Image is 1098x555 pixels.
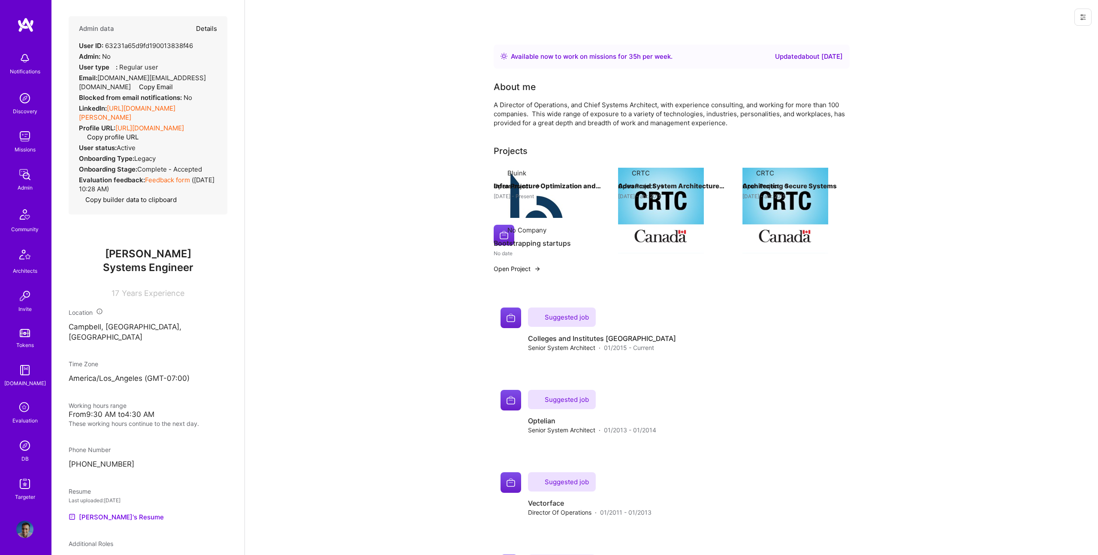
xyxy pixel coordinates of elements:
[81,134,87,141] i: icon Copy
[494,264,541,273] button: Open Project
[494,181,601,192] h4: Infrastructure Optimization and Management
[494,168,579,253] img: Company logo
[79,197,85,203] i: icon Copy
[16,50,33,67] img: bell
[528,343,595,352] span: Senior System Architect
[507,226,546,235] div: No Company
[16,90,33,107] img: discovery
[145,176,190,184] a: Feedback form
[79,94,184,102] strong: Blocked from email notifications:
[69,459,227,470] p: [PHONE_NUMBER]
[775,51,843,62] div: Updated about [DATE]
[501,308,521,328] img: Company logo
[69,322,227,343] p: Campbell, [GEOGRAPHIC_DATA], [GEOGRAPHIC_DATA]
[79,25,114,33] h4: Admin data
[595,508,597,517] span: ·
[79,74,206,91] span: [DOMAIN_NAME][EMAIL_ADDRESS][DOMAIN_NAME]
[79,93,192,102] div: No
[69,308,227,317] div: Location
[17,17,34,33] img: logo
[13,266,37,275] div: Architects
[11,225,39,234] div: Community
[20,329,30,337] img: tokens
[501,390,521,410] img: Company logo
[79,175,217,193] div: ( [DATE] 10:28 AM )
[16,287,33,305] img: Invite
[528,334,676,343] h4: Colleges and Institutes [GEOGRAPHIC_DATA]
[69,410,227,419] div: From 9:30 AM to 4:30 AM
[69,247,227,260] span: [PERSON_NAME]
[604,425,656,434] span: 01/2013 - 01/2014
[15,145,36,154] div: Missions
[79,144,117,152] strong: User status:
[16,128,33,145] img: teamwork
[21,454,29,463] div: DB
[618,192,725,201] div: [DATE] - abr. 2015
[17,400,33,416] i: icon SelectionTeam
[494,181,541,190] button: Open Project
[507,169,526,178] div: Bluink
[501,472,521,493] img: Company logo
[534,265,541,272] img: arrow-right
[528,498,652,508] h4: Vectorface
[18,183,33,192] div: Admin
[658,183,665,190] img: arrow-right
[599,425,600,434] span: ·
[112,289,119,298] span: 17
[79,42,103,50] strong: User ID:
[494,238,601,249] h4: Bootstrapping startups
[16,437,33,454] img: Admin Search
[69,512,164,522] a: [PERSON_NAME]'s Resume
[16,521,33,538] img: User Avatar
[528,416,656,425] h4: Optelian
[69,374,227,384] p: America/Los_Angeles (GMT-07:00 )
[618,181,665,190] button: Open Project
[494,192,601,201] div: [DATE] - Present
[12,416,38,425] div: Evaluation
[137,165,202,173] span: Complete - Accepted
[79,195,177,204] button: Copy builder data to clipboard
[79,176,145,184] strong: Evaluation feedback:
[69,360,98,368] span: Time Zone
[494,225,514,245] img: Company logo
[599,343,600,352] span: ·
[69,488,91,495] span: Resume
[79,165,137,173] strong: Onboarding Stage:
[511,51,673,62] div: Available now to work on missions for h per week .
[535,313,541,319] i: icon SuggestedTeams
[15,246,35,266] img: Architects
[632,169,650,178] div: CRTC
[79,124,115,132] strong: Profile URL:
[742,168,828,253] img: Company logo
[494,249,601,258] div: No date
[69,402,127,409] span: Working hours range
[79,41,193,50] div: 63231a65d9fd190013838f46
[528,472,596,492] div: Suggested job
[117,144,136,152] span: Active
[18,305,32,314] div: Invite
[742,181,850,192] h4: Architecting Secure Systems
[81,133,139,142] button: Copy profile URL
[79,104,175,121] a: [URL][DOMAIN_NAME][PERSON_NAME]
[16,166,33,183] img: admin teamwork
[528,508,591,517] span: Director Of Operations
[133,84,139,90] i: icon Copy
[115,124,184,132] a: [URL][DOMAIN_NAME]
[69,496,227,505] div: Last uploaded: [DATE]
[69,446,111,453] span: Phone Number
[501,53,507,60] img: Availability
[79,52,111,61] div: No
[535,395,541,401] i: icon SuggestedTeams
[604,343,654,352] span: 01/2015 - Current
[103,261,193,274] span: Systems Engineer
[69,513,75,520] img: Resume
[600,508,652,517] span: 01/2011 - 01/2013
[494,81,536,94] div: About me
[10,67,40,76] div: Notifications
[618,168,704,253] img: Company logo
[16,475,33,492] img: Skill Targeter
[528,390,596,409] div: Suggested job
[756,169,774,178] div: CRTC
[196,16,217,41] button: Details
[742,192,850,201] div: [DATE] - abr. 2015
